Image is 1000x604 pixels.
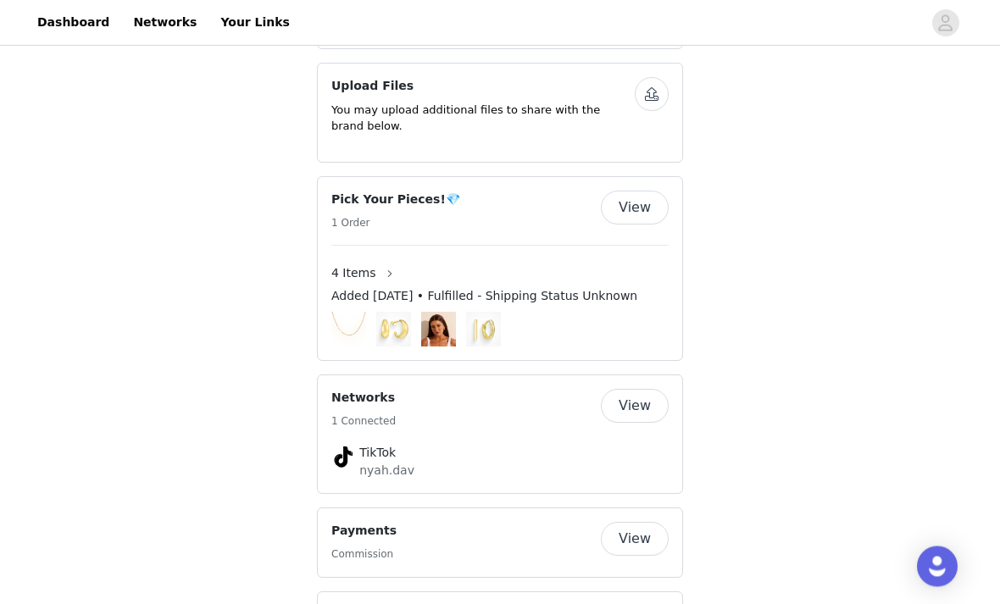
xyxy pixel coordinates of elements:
[331,191,460,209] h4: Pick Your Pieces!💎
[917,546,958,587] div: Open Intercom Messenger
[376,313,411,347] img: Kendall Hoops
[466,313,501,347] img: Itty Bitty Hoops
[359,463,641,480] p: nyah.dav
[331,313,366,347] img: Don't Get It Twisted Necklace
[331,547,397,562] h5: Commission
[601,191,669,225] button: View
[331,78,635,96] h4: Upload Files
[331,103,635,136] p: You may upload additional files to share with the brand below.
[123,3,207,42] a: Networks
[331,414,396,429] h5: 1 Connected
[27,3,119,42] a: Dashboard
[359,445,641,463] h4: TikTok
[331,523,397,540] h4: Payments
[331,265,376,283] span: 4 Items
[331,216,460,231] h5: 1 Order
[601,390,669,424] button: View
[601,523,669,557] button: View
[331,390,396,407] h4: Networks
[421,313,456,347] img: Soleil Necklace
[937,9,953,36] div: avatar
[317,177,683,362] div: Pick Your Pieces!💎
[317,375,683,495] div: Networks
[317,508,683,579] div: Payments
[210,3,300,42] a: Your Links
[331,288,637,306] span: Added [DATE] • Fulfilled - Shipping Status Unknown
